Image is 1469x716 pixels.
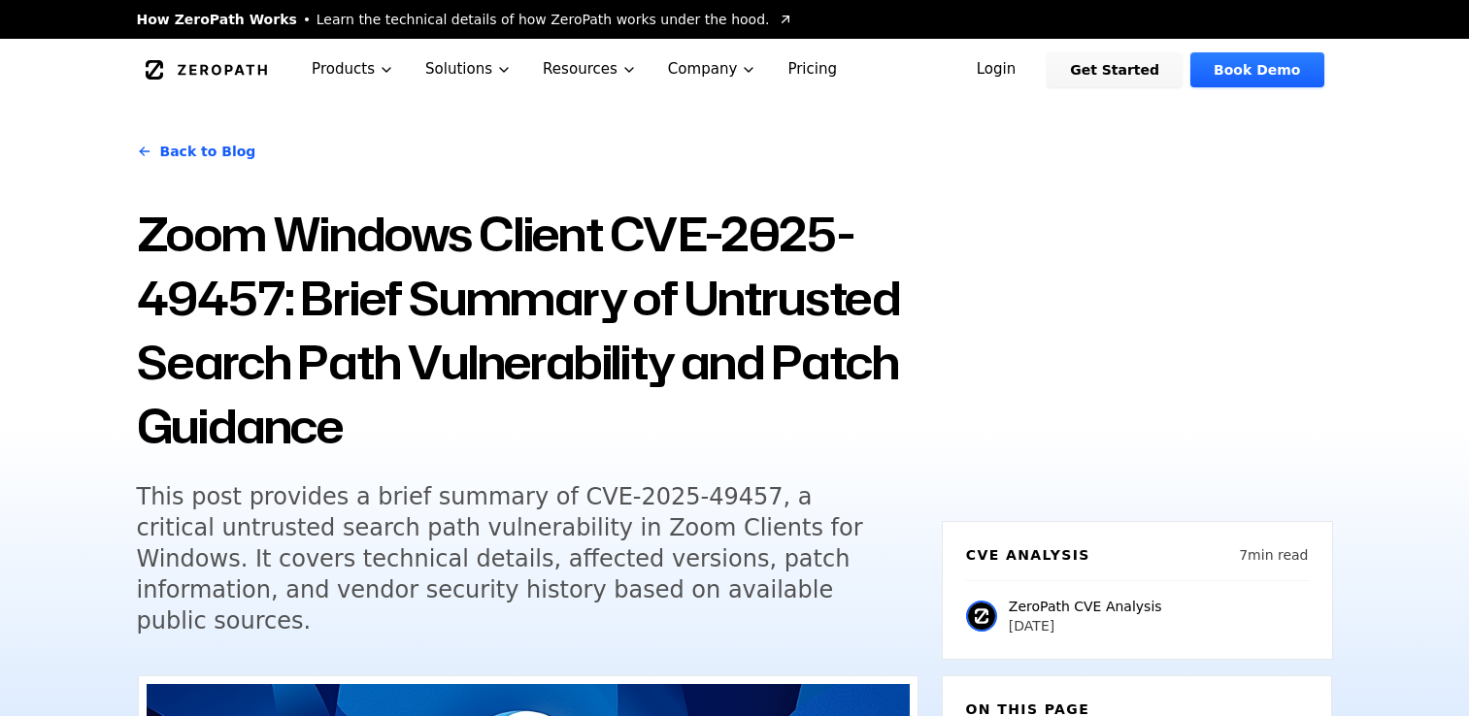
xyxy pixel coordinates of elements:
span: Learn the technical details of how ZeroPath works under the hood. [317,10,770,29]
p: 7 min read [1239,545,1308,565]
a: Pricing [772,39,852,100]
a: Get Started [1047,52,1183,87]
h6: CVE Analysis [966,545,1090,565]
a: Book Demo [1190,52,1323,87]
h1: Zoom Windows Client CVE-2025-49457: Brief Summary of Untrusted Search Path Vulnerability and Patc... [137,202,918,458]
a: Back to Blog [137,124,256,179]
button: Resources [527,39,652,100]
button: Company [652,39,773,100]
p: [DATE] [1009,616,1162,635]
button: Products [296,39,410,100]
h5: This post provides a brief summary of CVE-2025-49457, a critical untrusted search path vulnerabil... [137,481,883,636]
img: ZeroPath CVE Analysis [966,601,997,632]
p: ZeroPath CVE Analysis [1009,597,1162,616]
nav: Global [114,39,1356,100]
span: How ZeroPath Works [137,10,297,29]
button: Solutions [410,39,527,100]
a: Login [953,52,1040,87]
a: How ZeroPath WorksLearn the technical details of how ZeroPath works under the hood. [137,10,793,29]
